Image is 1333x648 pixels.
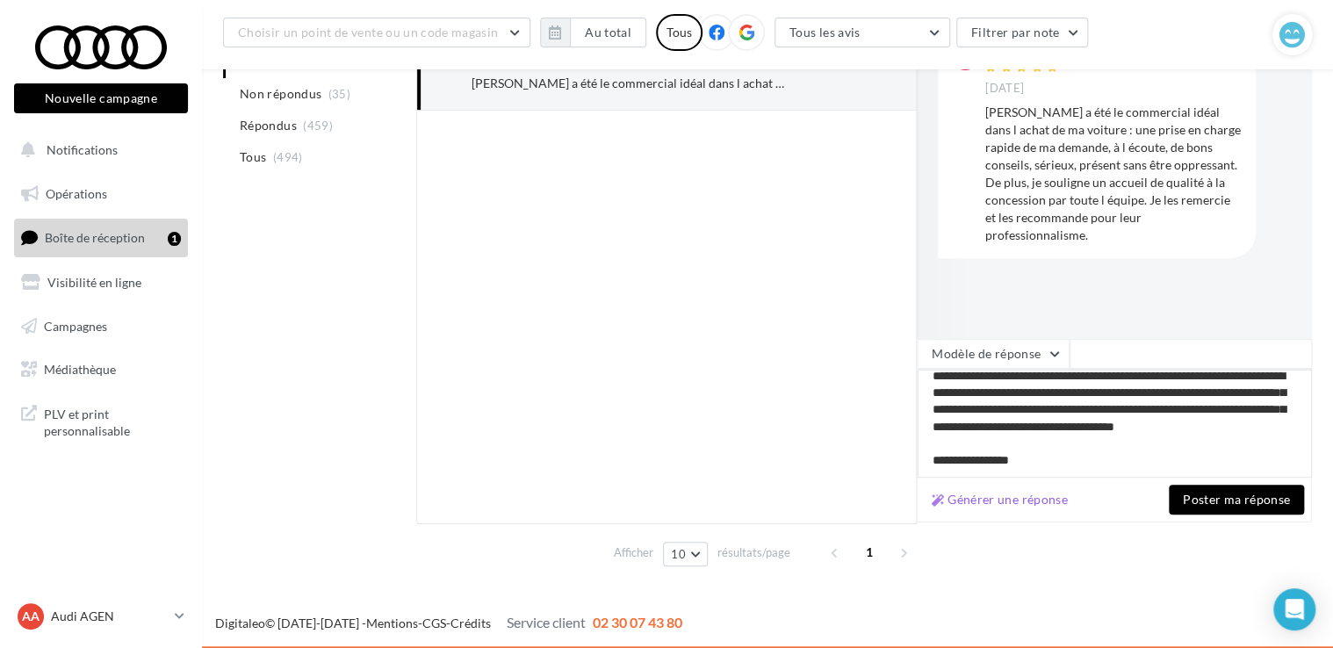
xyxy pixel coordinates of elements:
span: (35) [328,87,350,101]
span: Afficher [614,544,653,561]
div: Tous [656,14,703,51]
a: PLV et print personnalisable [11,395,191,447]
span: Choisir un point de vente ou un code magasin [238,25,498,40]
span: (459) [303,119,333,133]
div: 1 [168,232,181,246]
button: Poster ma réponse [1169,485,1304,515]
button: Tous les avis [775,18,950,47]
span: 1 [855,538,883,566]
button: Choisir un point de vente ou un code magasin [223,18,530,47]
a: Médiathèque [11,351,191,388]
a: Campagnes [11,308,191,345]
span: © [DATE]-[DATE] - - - [215,616,682,630]
a: Digitaleo [215,616,265,630]
span: Service client [507,614,586,630]
a: Visibilité en ligne [11,264,191,301]
span: Boîte de réception [45,230,145,245]
button: Au total [570,18,646,47]
button: Nouvelle campagne [14,83,188,113]
span: [DATE] [985,81,1024,97]
span: Visibilité en ligne [47,275,141,290]
a: Crédits [450,616,491,630]
p: Audi AGEN [51,608,168,625]
a: CGS [422,616,446,630]
button: Filtrer par note [956,18,1089,47]
button: Modèle de réponse [917,339,1070,369]
a: Mentions [366,616,418,630]
a: Opérations [11,176,191,212]
div: [PERSON_NAME] a été le commercial idéal dans l achat de ma voiture : une prise en charge rapide d... [472,75,787,92]
button: Notifications [11,132,184,169]
button: Au total [540,18,646,47]
span: 02 30 07 43 80 [593,614,682,630]
span: Répondus [240,117,297,134]
span: Opérations [46,186,107,201]
a: AA Audi AGEN [14,600,188,633]
a: Boîte de réception1 [11,219,191,256]
span: Campagnes [44,318,107,333]
div: Open Intercom Messenger [1273,588,1315,630]
button: Générer une réponse [925,489,1075,510]
span: PLV et print personnalisable [44,402,181,440]
span: Tous les avis [789,25,861,40]
span: résultats/page [717,544,790,561]
span: AA [22,608,40,625]
button: 10 [663,542,708,566]
span: Notifications [47,142,118,157]
span: Tous [240,148,266,166]
span: Médiathèque [44,362,116,377]
span: 10 [671,547,686,561]
div: [PERSON_NAME] a été le commercial idéal dans l achat de ma voiture : une prise en charge rapide d... [985,104,1242,244]
span: Non répondus [240,85,321,103]
span: (494) [273,150,303,164]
